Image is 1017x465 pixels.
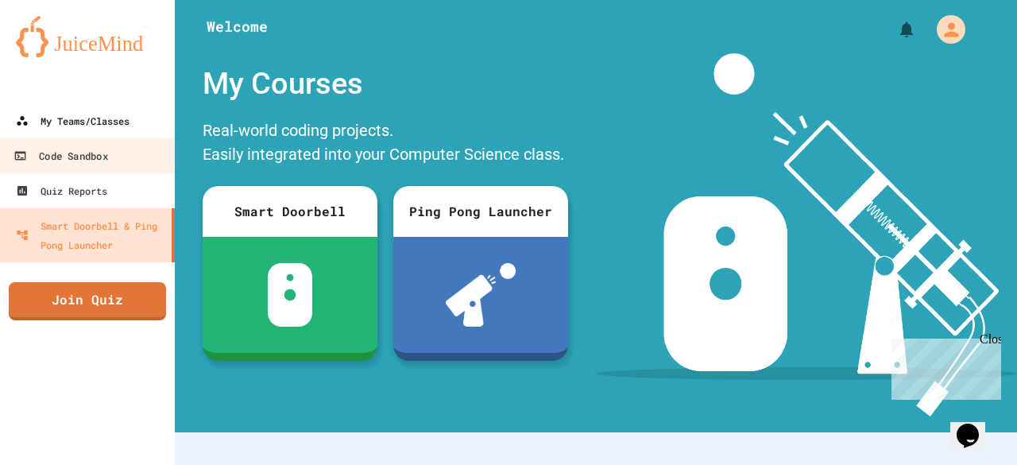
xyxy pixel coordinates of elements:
[268,263,313,327] img: sdb-white.svg
[596,53,1017,417] img: banner-image-my-projects.png
[195,114,576,174] div: Real-world coding projects. Easily integrated into your Computer Science class.
[446,263,516,327] img: ppl-with-ball.png
[16,216,165,254] div: Smart Doorbell & Ping Pong Launcher
[9,282,166,320] a: Join Quiz
[16,181,107,200] div: Quiz Reports
[14,146,107,166] div: Code Sandbox
[203,186,377,237] div: Smart Doorbell
[885,332,1001,400] iframe: chat widget
[6,6,110,101] div: Chat with us now!Close
[868,16,920,43] div: My Notifications
[16,111,130,130] div: My Teams/Classes
[16,16,159,57] img: logo-orange.svg
[920,11,969,48] div: My Account
[950,401,1001,449] iframe: chat widget
[393,186,568,237] div: Ping Pong Launcher
[195,53,576,114] div: My Courses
